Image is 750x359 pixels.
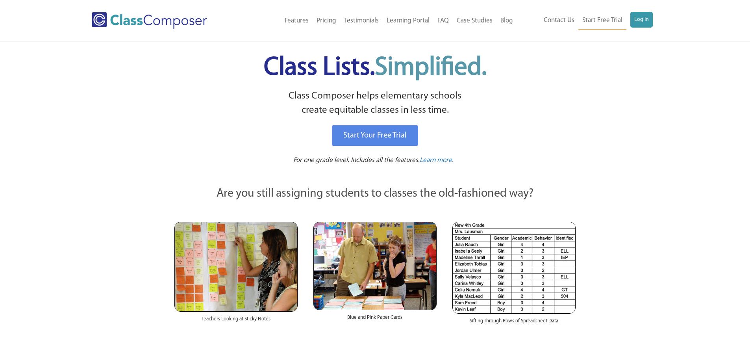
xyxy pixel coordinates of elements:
a: FAQ [433,12,453,30]
a: Features [281,12,313,30]
span: Class Lists. [264,55,487,81]
span: Simplified. [375,55,487,81]
div: Blue and Pink Paper Cards [313,310,437,329]
a: Learning Portal [383,12,433,30]
nav: Header Menu [517,12,653,30]
a: Start Your Free Trial [332,125,418,146]
a: Blog [496,12,517,30]
img: Spreadsheets [452,222,576,314]
span: Start Your Free Trial [343,132,407,140]
span: Learn more. [420,157,454,164]
a: Log In [630,12,653,28]
a: Testimonials [340,12,383,30]
div: Sifting Through Rows of Spreadsheet Data [452,314,576,333]
a: Start Free Trial [578,12,626,30]
div: Teachers Looking at Sticky Notes [174,312,298,331]
img: Teachers Looking at Sticky Notes [174,222,298,312]
nav: Header Menu [239,12,517,30]
a: Case Studies [453,12,496,30]
p: Class Composer helps elementary schools create equitable classes in less time. [173,89,577,118]
img: Blue and Pink Paper Cards [313,222,437,310]
a: Contact Us [540,12,578,29]
p: Are you still assigning students to classes the old-fashioned way? [174,185,576,203]
a: Pricing [313,12,340,30]
span: For one grade level. Includes all the features. [293,157,420,164]
img: Class Composer [92,12,207,29]
a: Learn more. [420,156,454,166]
